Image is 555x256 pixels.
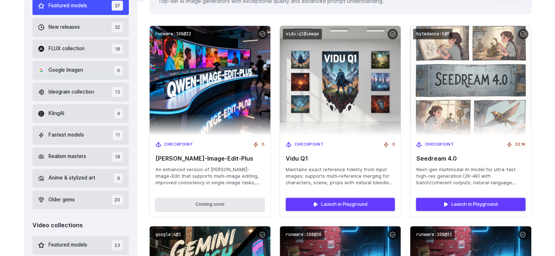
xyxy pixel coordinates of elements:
[283,29,322,39] code: vidu:q1@image
[49,66,83,74] span: Google Imagen
[515,141,525,148] span: 32.1K
[425,141,454,148] span: Checkpoint
[32,126,129,144] button: Fastest models 11
[283,229,324,240] code: runware:108@20
[392,141,395,148] span: 0
[113,130,123,140] span: 11
[49,88,94,96] span: Ideogram collection
[280,26,401,135] img: Vidu Q1
[49,45,85,53] span: FLUX collection
[32,190,129,209] button: Older gems 20
[49,241,87,249] span: Featured models
[416,198,525,211] a: Launch in Playground
[155,155,265,162] span: [PERSON_NAME]-Image-Edit-Plus
[32,18,129,36] button: New releases 32
[286,166,395,186] span: Maintains exact reference fidelity from input images; supports multi‑reference merging for charac...
[114,173,123,183] span: 9
[294,141,324,148] span: Checkpoint
[32,221,129,230] div: Video collections
[49,131,84,139] span: Fastest models
[153,29,194,39] code: runware:108@22
[413,229,455,240] code: runware:108@21
[32,61,129,80] button: Google Imagen 6
[49,23,80,31] span: New releases
[416,166,525,186] span: Next-gen multimodal AI model for ultra-fast high-res generation (2K–4K) with batch/coherent outpu...
[112,195,123,205] span: 20
[114,109,123,118] span: 4
[150,26,270,135] img: Qwen-Image-Edit-Plus
[49,110,64,118] span: KlingAI
[49,2,87,10] span: Featured models
[32,104,129,123] button: KlingAI 4
[155,166,265,186] span: An enhanced version of [PERSON_NAME]-Image-Edit that supports multi-image editing, improved consi...
[112,240,123,250] span: 23
[112,152,123,162] span: 18
[49,153,86,161] span: Realism masters
[416,155,525,162] span: Seedream 4.0
[155,198,265,211] button: Coming soon
[112,44,123,54] span: 18
[112,1,123,11] span: 37
[32,40,129,58] button: FLUX collection 18
[153,229,184,240] code: google:4@1
[410,26,531,135] img: Seedream 4.0
[32,236,129,255] button: Featured models 23
[49,174,95,182] span: Anime & stylized art
[413,29,452,39] code: bytedance:5@0
[49,196,75,204] span: Older gems
[262,141,265,148] span: 0
[32,169,129,188] button: Anime & stylized art 9
[32,83,129,101] button: Ideogram collection 13
[112,87,123,97] span: 13
[164,141,193,148] span: Checkpoint
[114,66,123,75] span: 6
[32,147,129,166] button: Realism masters 18
[112,22,123,32] span: 32
[286,155,395,162] span: Vidu Q1
[286,198,395,211] a: Launch in Playground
